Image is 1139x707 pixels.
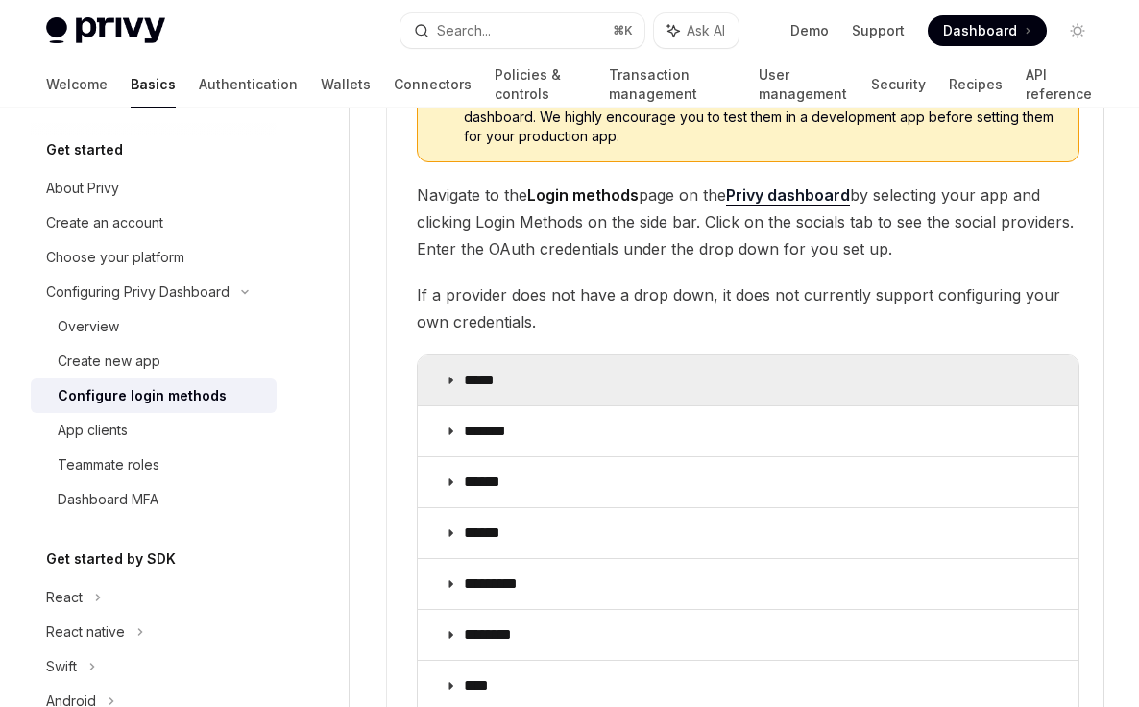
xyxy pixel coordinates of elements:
div: Search... [437,19,491,42]
a: Basics [131,61,176,108]
div: Teammate roles [58,453,159,476]
div: Create new app [58,350,160,373]
a: Recipes [949,61,1003,108]
div: Choose your platform [46,246,184,269]
a: Support [852,21,905,40]
span: Your custom credentials will go live to all your users as soon as you save them in the dashboard.... [464,88,1059,146]
span: Navigate to the page on the by selecting your app and clicking Login Methods on the side bar. Cli... [417,182,1079,262]
span: If a provider does not have a drop down, it does not currently support configuring your own crede... [417,281,1079,335]
a: Wallets [321,61,371,108]
div: React [46,586,83,609]
a: Transaction management [609,61,736,108]
a: User management [759,61,849,108]
button: Toggle dark mode [1062,15,1093,46]
a: Authentication [199,61,298,108]
button: Search...⌘K [400,13,645,48]
div: Overview [58,315,119,338]
div: Swift [46,655,77,678]
div: Configure login methods [58,384,227,407]
a: Connectors [394,61,472,108]
button: Ask AI [654,13,739,48]
div: About Privy [46,177,119,200]
strong: Login methods [527,185,639,205]
a: Demo [790,21,829,40]
a: Create new app [31,344,277,378]
a: Dashboard MFA [31,482,277,517]
a: Dashboard [928,15,1047,46]
div: React native [46,621,125,644]
a: Create an account [31,206,277,240]
a: Privy dashboard [726,185,850,206]
a: Configure login methods [31,378,277,413]
div: Dashboard MFA [58,488,158,511]
div: App clients [58,419,128,442]
img: light logo [46,17,165,44]
a: Teammate roles [31,448,277,482]
h5: Get started by SDK [46,548,176,571]
div: Create an account [46,211,163,234]
a: Overview [31,309,277,344]
span: Ask AI [687,21,725,40]
a: Choose your platform [31,240,277,275]
div: Configuring Privy Dashboard [46,280,230,304]
a: App clients [31,413,277,448]
a: API reference [1026,61,1093,108]
a: About Privy [31,171,277,206]
span: ⌘ K [613,23,633,38]
h5: Get started [46,138,123,161]
span: Dashboard [943,21,1017,40]
a: Welcome [46,61,108,108]
a: Policies & controls [495,61,586,108]
a: Security [871,61,926,108]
